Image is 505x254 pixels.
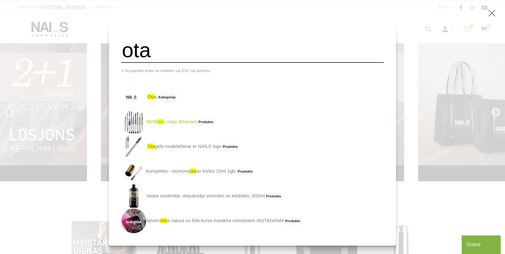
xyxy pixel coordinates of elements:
span: ota [147,144,155,149]
a: otasKategorija [121,85,177,110]
a: Apvienotais satura un foto kurss manikīra meistariem INSTAGRAMProdukts [121,209,302,233]
span: # Nospiediet enter lai meklētu vai ESC lai aizvērtu [121,68,210,73]
iframe: chat widget [462,234,502,254]
input: Meklēt produktus ... [121,38,384,63]
span: Produkts [265,193,283,200]
a: NEWotas nagu dizainamProdukts [121,110,215,134]
span: ota [160,218,167,223]
span: ota [190,168,196,174]
span: ota [147,94,155,99]
span: Produkts [236,168,254,175]
span: Kategorija [157,94,177,101]
span: Produkts [197,118,215,126]
a: Vaska noņēmējs, attaukotājs virsmām un iekārtām, 500mlProdukts [121,184,283,209]
span: ota [157,119,163,124]
span: Produkts [284,217,302,225]
a: otagela modelešanai ar NAILS logoProdukts [121,134,239,159]
span: Produkts [222,143,240,151]
a: Komplekts - rezervesotaun korķis 15ml 1gb.Produkts [121,159,254,184]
